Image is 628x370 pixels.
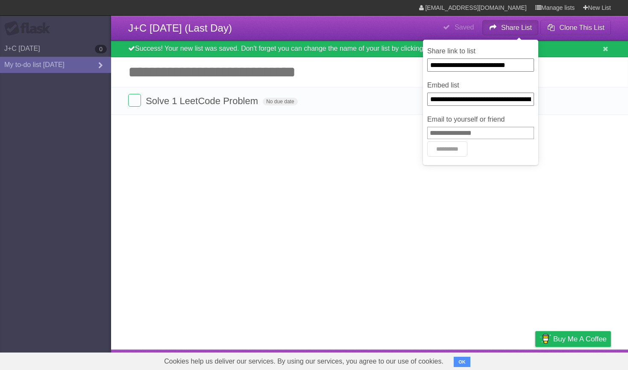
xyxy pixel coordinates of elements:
[95,45,107,53] b: 0
[111,41,628,57] div: Success! Your new list was saved. Don't forget you can change the name of your list by clicking t...
[535,331,611,347] a: Buy me a coffee
[427,114,534,125] label: Email to yourself or friend
[450,352,484,368] a: Developers
[540,332,551,346] img: Buy me a coffee
[427,80,534,90] label: Embed list
[501,24,532,31] b: Share List
[557,352,611,368] a: Suggest a feature
[524,352,546,368] a: Privacy
[540,20,611,35] button: Clone This List
[559,24,605,31] b: Clone This List
[455,23,474,31] b: Saved
[128,94,141,107] label: Done
[128,22,232,34] span: J+C [DATE] (Last Day)
[146,96,260,106] span: Solve 1 LeetCode Problem
[156,353,452,370] span: Cookies help us deliver our services. By using our services, you agree to our use of cookies.
[553,332,607,347] span: Buy me a coffee
[454,357,470,367] button: OK
[263,98,297,105] span: No due date
[422,352,440,368] a: About
[427,46,534,56] label: Share link to list
[482,20,539,35] button: Share List
[4,21,56,36] div: Flask
[495,352,514,368] a: Terms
